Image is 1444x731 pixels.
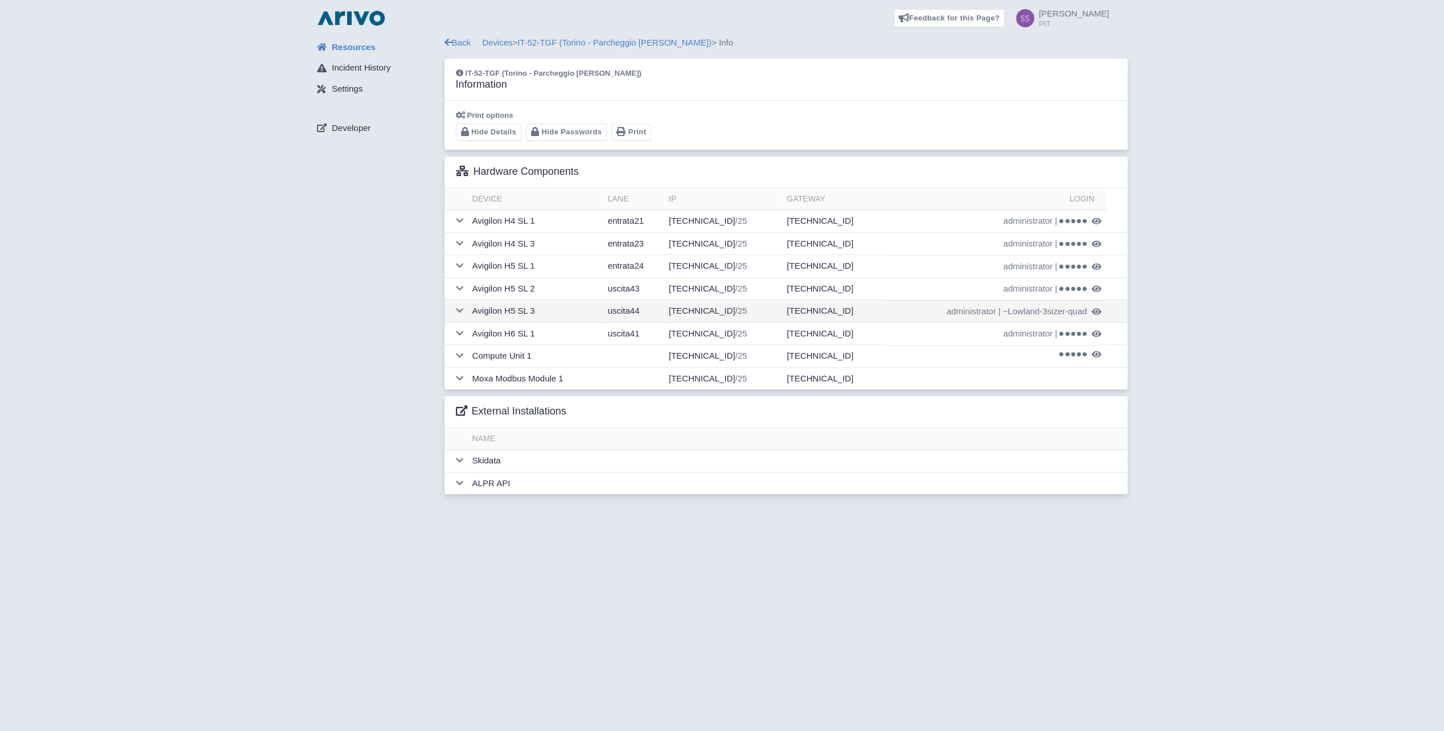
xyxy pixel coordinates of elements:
a: Resources [308,36,445,58]
span: entrata23 [608,239,644,248]
span: /25 [735,351,747,360]
span: Print [628,128,647,136]
span: ~Lowland-3sizer-quad [1003,305,1087,318]
th: Device [468,188,603,210]
button: Print [611,124,651,141]
span: administrator [947,305,996,318]
td: Skidata [468,450,1128,473]
td: Avigilon H6 SL 1 [468,322,603,345]
span: [PERSON_NAME] [1039,9,1109,18]
td: | [884,322,1106,345]
td: [TECHNICAL_ID] [782,232,884,255]
button: Hide Passwords [526,124,607,141]
div: > > Info [445,36,1128,50]
td: Avigilon H5 SL 2 [468,277,603,300]
span: administrator [1003,327,1053,340]
span: administrator [1003,237,1053,250]
td: [TECHNICAL_ID] [664,210,783,233]
span: /25 [735,306,747,315]
th: Name [468,428,1128,450]
td: | [884,232,1106,255]
th: Lane [603,188,664,210]
a: Back [445,38,471,47]
td: [TECHNICAL_ID] [782,277,884,300]
span: uscita44 [608,306,640,315]
td: [TECHNICAL_ID] [782,210,884,233]
td: | [884,210,1106,232]
th: IP [664,188,783,210]
td: Moxa Modbus Module 1 [468,367,603,389]
td: ALPR API [468,472,1128,494]
a: IT-52-TGF (Torino - Parcheggio [PERSON_NAME]) [517,38,711,47]
td: Avigilon H5 SL 3 [468,300,603,323]
span: /25 [735,261,747,270]
span: Developer [332,122,371,135]
span: IT-52-TGF (Torino - Parcheggio [PERSON_NAME]) [466,69,641,77]
td: [TECHNICAL_ID] [664,232,783,255]
td: | [884,255,1106,278]
small: PIT [1039,20,1109,27]
span: Hide Passwords [541,128,602,136]
td: [TECHNICAL_ID] [782,322,884,345]
td: Avigilon H5 SL 1 [468,255,603,278]
td: [TECHNICAL_ID] [664,322,783,345]
h3: Information [456,79,641,91]
span: /25 [735,216,747,225]
a: Incident History [308,58,445,79]
td: Avigilon H4 SL 1 [468,210,603,233]
a: [PERSON_NAME] PIT [1009,9,1109,27]
span: administrator [1003,282,1053,295]
span: /25 [735,284,747,293]
span: /25 [735,373,747,383]
td: [TECHNICAL_ID] [664,277,783,300]
span: administrator [1003,260,1053,273]
a: Settings [308,79,445,100]
td: [TECHNICAL_ID] [782,300,884,323]
td: [TECHNICAL_ID] [782,345,884,368]
span: Incident History [332,61,390,75]
td: Avigilon H4 SL 3 [468,232,603,255]
button: Hide Details [456,124,522,141]
span: uscita43 [608,284,640,293]
span: Hide Details [471,128,516,136]
a: Feedback for this Page? [894,9,1005,27]
span: Resources [332,41,376,54]
td: [TECHNICAL_ID] [782,255,884,278]
span: administrator [1003,215,1053,228]
span: Print options [467,111,513,120]
td: [TECHNICAL_ID] [664,345,783,368]
img: logo [315,9,388,27]
td: [TECHNICAL_ID] [664,300,783,323]
h3: External Installations [456,405,566,418]
h3: Hardware Components [456,166,579,178]
td: | [884,277,1106,300]
span: Settings [332,83,363,96]
a: Developer [308,117,445,139]
td: [TECHNICAL_ID] [782,367,884,389]
td: Compute Unit 1 [468,345,603,368]
span: uscita41 [608,328,640,338]
a: Devices [482,38,512,47]
td: | [884,300,1106,323]
span: entrata24 [608,261,644,270]
td: [TECHNICAL_ID] [664,255,783,278]
th: Login [884,188,1106,210]
span: entrata21 [608,216,644,225]
td: [TECHNICAL_ID] [664,367,783,389]
span: /25 [735,239,747,248]
span: /25 [735,328,747,338]
th: Gateway [782,188,884,210]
